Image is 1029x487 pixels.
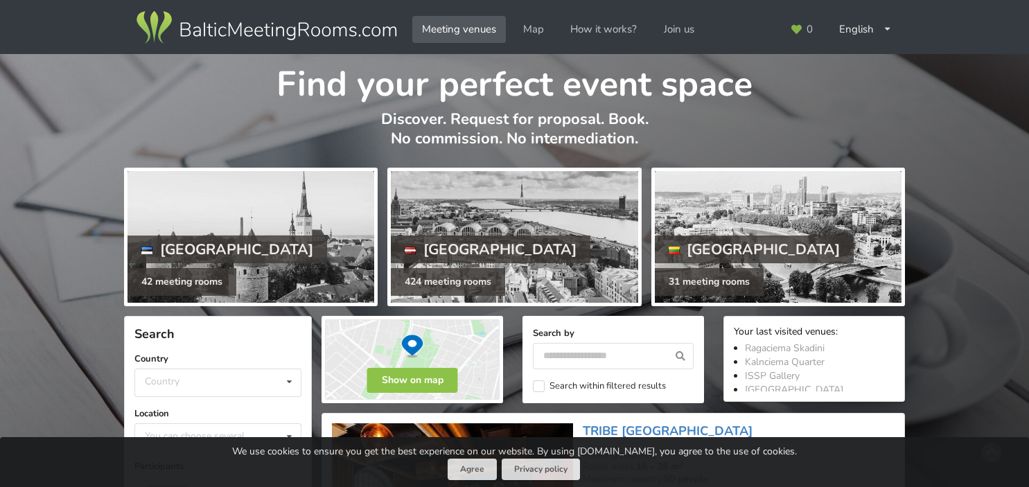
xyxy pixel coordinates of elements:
h1: Find your perfect event space [124,54,905,107]
div: Your last visited venues: [734,326,895,339]
div: You can choose several [141,428,276,444]
span: Search [134,326,175,342]
button: Show on map [367,368,458,393]
a: ISSP Gallery [745,369,800,382]
div: Country [145,375,179,387]
a: Kalnciema Quarter [745,355,825,369]
a: How it works? [561,16,647,43]
div: 424 meeting rooms [391,268,505,296]
div: [GEOGRAPHIC_DATA] [127,236,327,263]
a: [GEOGRAPHIC_DATA] 42 meeting rooms [124,168,378,306]
div: [GEOGRAPHIC_DATA] [391,236,590,263]
a: Join us [654,16,704,43]
img: Baltic Meeting Rooms [134,8,399,47]
div: 42 meeting rooms [127,268,236,296]
a: Map [513,16,554,43]
label: Search by [533,326,694,340]
a: Privacy policy [502,459,580,480]
button: Agree [448,459,497,480]
p: Discover. Request for proposal. Book. No commission. No intermediation. [124,109,905,163]
span: 0 [807,24,813,35]
div: [GEOGRAPHIC_DATA] [655,236,854,263]
a: Meeting venues [412,16,506,43]
a: [GEOGRAPHIC_DATA] 424 meeting rooms [387,168,641,306]
a: [GEOGRAPHIC_DATA] 31 meeting rooms [651,168,905,306]
a: Ragaciema Skadini [745,342,825,355]
a: [GEOGRAPHIC_DATA] [745,383,843,396]
a: TRIBE [GEOGRAPHIC_DATA] [583,423,753,439]
div: 31 meeting rooms [655,268,764,296]
img: Show on map [322,316,503,403]
label: Country [134,352,301,366]
div: English [829,16,902,43]
label: Search within filtered results [533,380,666,392]
label: Location [134,407,301,420]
